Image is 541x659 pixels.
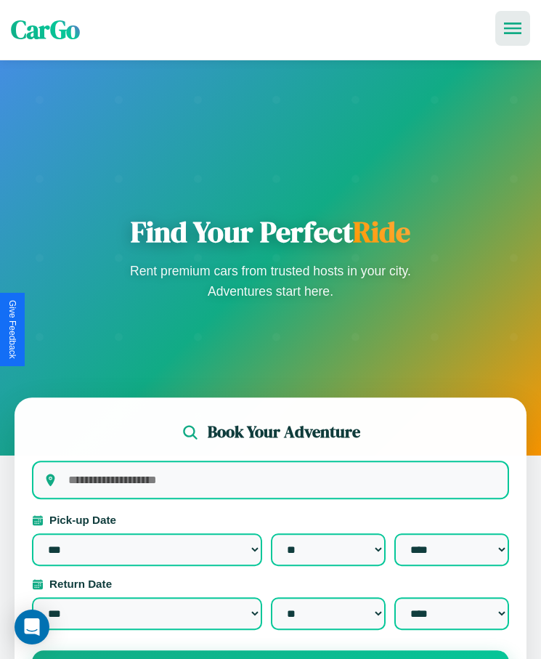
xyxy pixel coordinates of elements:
span: CarGo [11,12,80,47]
h2: Book Your Adventure [208,421,360,443]
label: Pick-up Date [32,514,509,526]
div: Give Feedback [7,300,17,359]
span: Ride [353,212,410,251]
p: Rent premium cars from trusted hosts in your city. Adventures start here. [126,261,416,302]
label: Return Date [32,578,509,590]
h1: Find Your Perfect [126,214,416,249]
div: Open Intercom Messenger [15,610,49,644]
